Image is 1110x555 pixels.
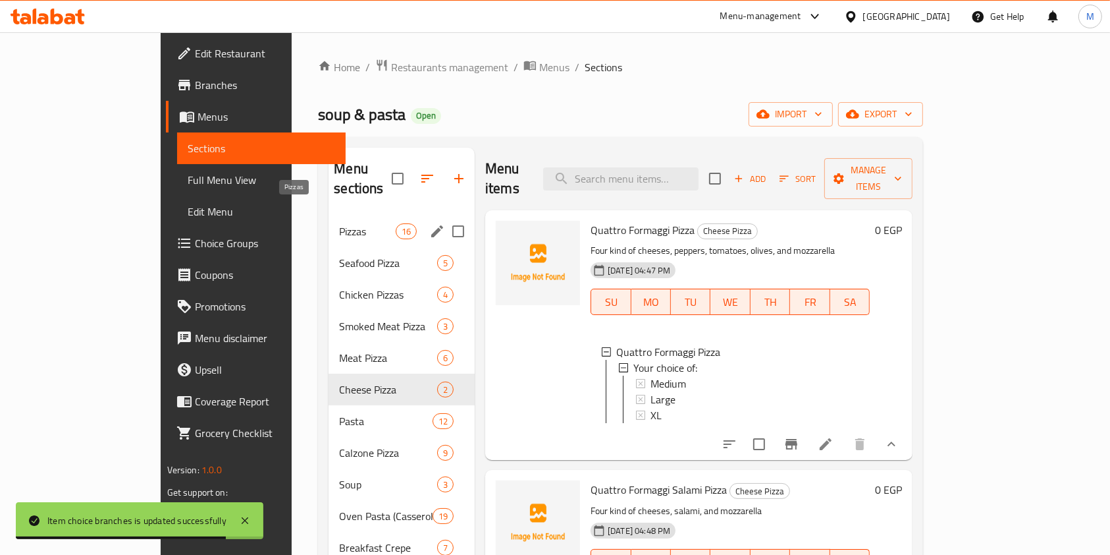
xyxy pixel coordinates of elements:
[329,216,475,247] div: Pizzas16edit
[433,413,454,429] div: items
[876,428,907,460] button: show more
[838,102,923,127] button: export
[339,508,432,524] span: Oven Pasta (Casseroles)
[339,350,437,366] span: Meat Pizza
[339,223,395,239] span: Pizzas
[166,417,346,449] a: Grocery Checklist
[437,382,454,397] div: items
[714,428,745,460] button: sort-choices
[339,255,437,271] span: Seafood Pizza
[411,108,441,124] div: Open
[334,159,392,198] h2: Menu sections
[339,382,437,397] span: Cheese Pizza
[339,477,437,492] span: Soup
[437,477,454,492] div: items
[318,100,406,129] span: soup & pasta
[329,247,475,279] div: Seafood Pizza5
[188,204,336,219] span: Edit Menu
[166,386,346,417] a: Coverage Report
[339,413,432,429] span: Pasta
[863,9,950,24] div: [GEOGRAPHIC_DATA]
[433,510,453,523] span: 19
[523,59,569,76] a: Menus
[396,225,416,238] span: 16
[329,500,475,532] div: Oven Pasta (Casseroles)19
[339,445,437,461] span: Calzone Pizza
[437,445,454,461] div: items
[790,289,830,315] button: FR
[166,291,346,322] a: Promotions
[697,223,758,239] div: Cheese Pizza
[427,221,447,241] button: edit
[195,45,336,61] span: Edit Restaurant
[166,259,346,291] a: Coupons
[195,425,336,441] span: Grocery Checklist
[329,437,475,469] div: Calzone Pizza9
[749,102,833,127] button: import
[637,293,666,312] span: MO
[339,318,437,334] span: Smoked Meat Pizza
[177,164,346,196] a: Full Menu View
[1086,9,1094,24] span: M
[732,171,768,187] span: Add
[745,430,773,458] span: Select to update
[844,428,876,460] button: delete
[438,447,453,459] span: 9
[830,289,870,315] button: SA
[438,289,453,301] span: 4
[596,293,625,312] span: SU
[543,167,699,190] input: search
[729,483,790,499] div: Cheese Pizza
[166,227,346,259] a: Choice Groups
[795,293,824,312] span: FR
[438,542,453,554] span: 7
[195,330,336,346] span: Menu disclaimer
[591,480,727,500] span: Quattro Formaggi Salami Pizza
[198,109,336,125] span: Menus
[710,289,750,315] button: WE
[591,243,870,259] p: Four kind of cheeses, peppers, tomatoes, olives, and mozzarella
[195,394,336,409] span: Coverage Report
[751,289,790,315] button: TH
[195,77,336,93] span: Branches
[384,165,411,192] span: Select all sections
[650,392,675,407] span: Large
[437,350,454,366] div: items
[602,525,675,537] span: [DATE] 04:48 PM
[729,169,771,189] button: Add
[701,165,729,192] span: Select section
[631,289,671,315] button: MO
[329,342,475,374] div: Meat Pizza6
[188,172,336,188] span: Full Menu View
[884,436,899,452] svg: Show Choices
[438,320,453,333] span: 3
[195,299,336,314] span: Promotions
[166,38,346,69] a: Edit Restaurant
[633,360,697,376] span: Your choice of:
[671,289,710,315] button: TU
[875,481,902,499] h6: 0 EGP
[195,267,336,283] span: Coupons
[411,163,443,194] span: Sort sections
[339,287,437,303] div: Chicken Pizzas
[177,196,346,227] a: Edit Menu
[167,461,199,479] span: Version:
[759,106,822,123] span: import
[585,59,622,75] span: Sections
[437,318,454,334] div: items
[438,352,453,365] span: 6
[329,405,475,437] div: Pasta12
[776,428,807,460] button: Branch-specific-item
[166,322,346,354] a: Menu disclaimer
[849,106,912,123] span: export
[433,508,454,524] div: items
[188,140,336,156] span: Sections
[166,101,346,132] a: Menus
[650,376,686,392] span: Medium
